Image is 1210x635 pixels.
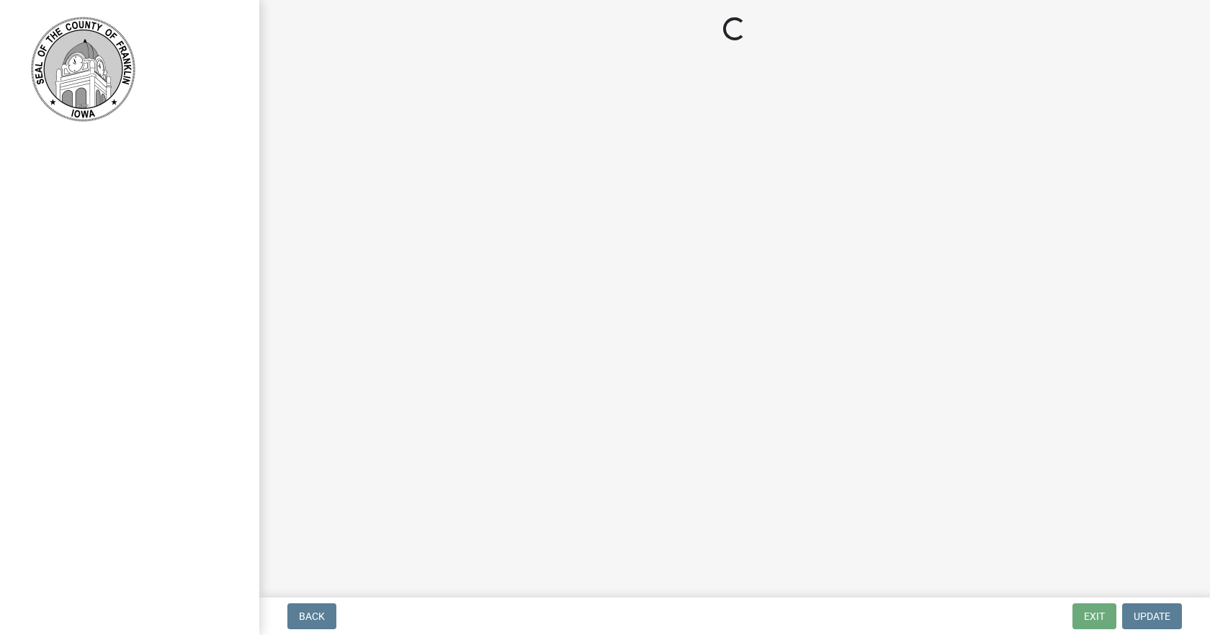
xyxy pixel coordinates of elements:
button: Exit [1072,603,1116,629]
span: Back [299,610,325,622]
button: Update [1122,603,1182,629]
img: Franklin County, Iowa [29,15,137,123]
span: Update [1134,610,1170,622]
button: Back [287,603,336,629]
